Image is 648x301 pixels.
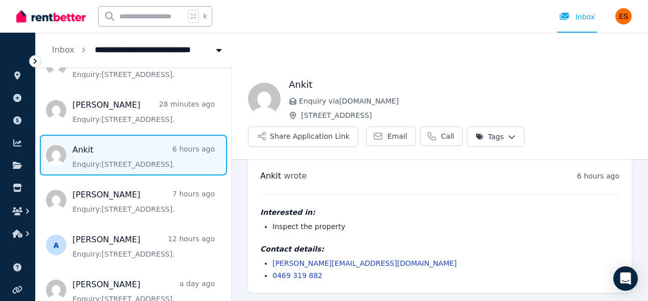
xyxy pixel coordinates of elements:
a: Inbox [52,45,74,55]
img: Evangeline Samoilov [615,8,632,24]
nav: Breadcrumb [36,33,240,67]
span: ORGANISE [8,56,40,63]
span: Enquiry via [DOMAIN_NAME] [299,96,632,106]
a: [PERSON_NAME]28 minutes agoEnquiry:[STREET_ADDRESS]. [72,99,215,124]
a: Email [366,127,416,146]
a: Ankit6 hours agoEnquiry:[STREET_ADDRESS]. [72,144,215,169]
div: Open Intercom Messenger [613,266,638,291]
a: Call [420,127,463,146]
span: Ankit [260,171,281,181]
button: Share Application Link [248,127,358,147]
a: [PERSON_NAME][EMAIL_ADDRESS][DOMAIN_NAME] [272,259,457,267]
h4: Interested in: [260,207,619,217]
h1: Ankit [289,78,632,92]
span: wrote [284,171,307,181]
span: Email [387,131,407,141]
div: Inbox [559,12,595,22]
a: [PERSON_NAME]7 hours agoEnquiry:[STREET_ADDRESS]. [72,189,215,214]
span: [STREET_ADDRESS] [301,110,632,120]
span: k [203,12,207,20]
a: 0469 319 882 [272,271,322,280]
span: Tags [476,132,504,142]
h4: Contact details: [260,244,619,254]
time: 6 hours ago [577,172,619,180]
span: Call [441,131,454,141]
li: Inspect the property [272,221,619,232]
button: Tags [467,127,525,147]
a: [PERSON_NAME]12 hours agoEnquiry:[STREET_ADDRESS]. [72,234,215,259]
img: Ankit [248,83,281,115]
a: Enquiry:[STREET_ADDRESS]. [72,54,215,80]
img: RentBetter [16,9,86,24]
